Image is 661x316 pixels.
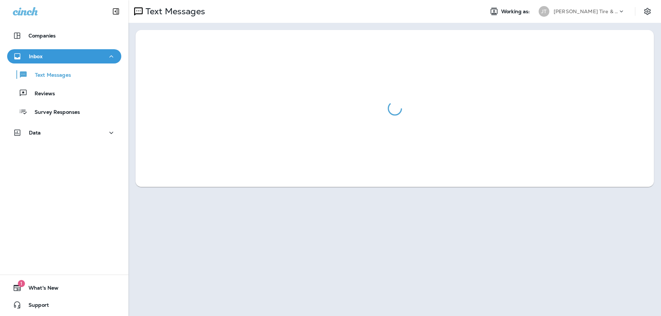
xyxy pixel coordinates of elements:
p: Text Messages [28,72,71,79]
span: Support [21,302,49,311]
p: Reviews [27,91,55,97]
p: Inbox [29,53,42,59]
p: Text Messages [143,6,205,17]
p: Survey Responses [27,109,80,116]
button: Settings [641,5,654,18]
span: What's New [21,285,59,294]
button: Reviews [7,86,121,101]
button: Companies [7,29,121,43]
button: Inbox [7,49,121,63]
button: Text Messages [7,67,121,82]
span: Working as: [501,9,532,15]
button: 1What's New [7,281,121,295]
span: 1 [18,280,25,287]
button: Data [7,126,121,140]
p: Companies [29,33,56,39]
button: Collapse Sidebar [106,4,126,19]
div: JT [539,6,549,17]
button: Support [7,298,121,312]
p: [PERSON_NAME] Tire & Auto [554,9,618,14]
button: Survey Responses [7,104,121,119]
p: Data [29,130,41,136]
